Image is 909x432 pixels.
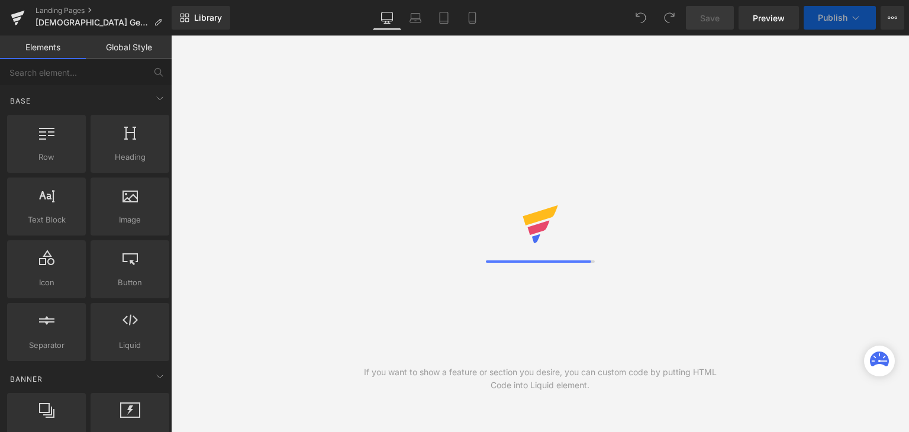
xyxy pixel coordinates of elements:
span: Base [9,95,32,107]
a: Landing Pages [36,6,172,15]
span: Preview [753,12,785,24]
button: Publish [804,6,876,30]
span: Library [194,12,222,23]
span: Row [11,151,82,163]
a: Tablet [430,6,458,30]
button: Undo [629,6,653,30]
span: Image [94,214,166,226]
a: Mobile [458,6,486,30]
button: Redo [657,6,681,30]
span: Text Block [11,214,82,226]
span: Heading [94,151,166,163]
a: Desktop [373,6,401,30]
a: Global Style [86,36,172,59]
a: New Library [172,6,230,30]
span: Save [700,12,720,24]
span: Banner [9,373,44,385]
button: More [881,6,904,30]
span: Icon [11,276,82,289]
a: Preview [739,6,799,30]
span: Button [94,276,166,289]
span: [DEMOGRAPHIC_DATA] Gear Sign Up [36,18,149,27]
span: Publish [818,13,847,22]
span: Liquid [94,339,166,352]
a: Laptop [401,6,430,30]
span: Separator [11,339,82,352]
div: If you want to show a feature or section you desire, you can custom code by putting HTML Code int... [356,366,725,392]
